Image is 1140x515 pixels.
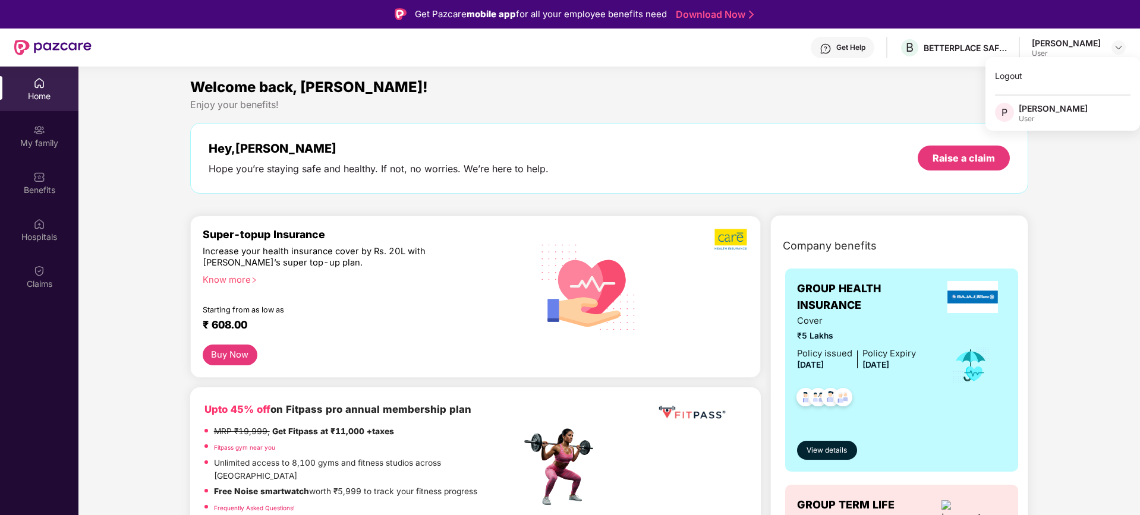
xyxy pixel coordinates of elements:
span: [DATE] [862,360,889,369]
strong: Free Noise smartwatch [214,486,309,496]
div: Hey, [PERSON_NAME] [209,141,549,156]
div: Super-topup Insurance [203,228,521,241]
img: svg+xml;base64,PHN2ZyB4bWxucz0iaHR0cDovL3d3dy53My5vcmcvMjAwMC9zdmciIHdpZHRoPSI0OC45NDMiIGhlaWdodD... [791,384,820,413]
div: Raise a claim [933,151,995,165]
a: Frequently Asked Questions! [214,504,295,511]
span: [DATE] [797,360,824,369]
div: Logout [985,64,1140,87]
div: Know more [203,274,514,283]
img: svg+xml;base64,PHN2ZyB4bWxucz0iaHR0cDovL3d3dy53My5vcmcvMjAwMC9zdmciIHdpZHRoPSI0OC45MTUiIGhlaWdodD... [804,384,833,413]
div: Enjoy your benefits! [190,99,1029,111]
img: svg+xml;base64,PHN2ZyBpZD0iSG9tZSIgeG1sbnM9Imh0dHA6Ly93d3cudzMub3JnLzIwMDAvc3ZnIiB3aWR0aD0iMjAiIG... [33,77,45,89]
span: Welcome back, [PERSON_NAME]! [190,78,428,96]
a: Fitpass gym near you [214,444,275,451]
span: B [906,40,914,55]
b: on Fitpass pro annual membership plan [204,403,471,415]
div: Get Help [836,43,865,52]
img: svg+xml;base64,PHN2ZyB3aWR0aD0iMjAiIGhlaWdodD0iMjAiIHZpZXdCb3g9IjAgMCAyMCAyMCIgZmlsbD0ibm9uZSIgeG... [33,124,45,136]
span: right [251,277,257,283]
p: worth ₹5,999 to track your fitness progress [214,485,477,498]
span: View details [807,445,847,456]
span: GROUP HEALTH INSURANCE [797,280,939,314]
img: svg+xml;base64,PHN2ZyBpZD0iSGVscC0zMngzMiIgeG1sbnM9Imh0dHA6Ly93d3cudzMub3JnLzIwMDAvc3ZnIiB3aWR0aD... [820,43,832,55]
div: User [1019,114,1088,124]
img: insurerLogo [947,281,999,313]
div: Get Pazcare for all your employee benefits need [415,7,667,21]
p: Unlimited access to 8,100 gyms and fitness studios across [GEOGRAPHIC_DATA] [214,457,521,482]
div: User [1032,49,1101,58]
span: P [1002,105,1007,119]
span: ₹5 Lakhs [797,330,916,343]
img: svg+xml;base64,PHN2ZyB4bWxucz0iaHR0cDovL3d3dy53My5vcmcvMjAwMC9zdmciIHdpZHRoPSI0OC45NDMiIGhlaWdodD... [816,384,845,413]
div: BETTERPLACE SAFETY SOLUTIONS PRIVATE LIMITED [924,42,1007,53]
img: svg+xml;base64,PHN2ZyBpZD0iQ2xhaW0iIHhtbG5zPSJodHRwOi8vd3d3LnczLm9yZy8yMDAwL3N2ZyIgd2lkdGg9IjIwIi... [33,265,45,277]
div: Increase your health insurance cover by Rs. 20L with [PERSON_NAME]’s super top-up plan. [203,246,470,269]
del: MRP ₹19,999, [214,426,270,436]
img: svg+xml;base64,PHN2ZyBpZD0iRHJvcGRvd24tMzJ4MzIiIHhtbG5zPSJodHRwOi8vd3d3LnczLm9yZy8yMDAwL3N2ZyIgd2... [1114,43,1123,52]
b: Upto 45% off [204,403,270,415]
img: svg+xml;base64,PHN2ZyBpZD0iSG9zcGl0YWxzIiB4bWxucz0iaHR0cDovL3d3dy53My5vcmcvMjAwMC9zdmciIHdpZHRoPS... [33,218,45,230]
strong: mobile app [467,8,516,20]
img: b5dec4f62d2307b9de63beb79f102df3.png [714,228,748,251]
strong: Get Fitpass at ₹11,000 +taxes [272,426,394,436]
div: Starting from as low as [203,305,471,314]
div: Policy Expiry [862,347,916,361]
span: Company benefits [783,238,877,254]
img: icon [952,346,990,385]
button: Buy Now [203,345,257,365]
div: [PERSON_NAME] [1019,103,1088,114]
button: View details [797,441,857,460]
img: Logo [395,8,407,20]
img: fpp.png [521,425,604,508]
img: svg+xml;base64,PHN2ZyBpZD0iQmVuZWZpdHMiIHhtbG5zPSJodHRwOi8vd3d3LnczLm9yZy8yMDAwL3N2ZyIgd2lkdGg9Ij... [33,171,45,183]
div: Policy issued [797,347,852,361]
a: Download Now [676,8,750,21]
img: Stroke [749,8,754,21]
img: New Pazcare Logo [14,40,92,55]
img: svg+xml;base64,PHN2ZyB4bWxucz0iaHR0cDovL3d3dy53My5vcmcvMjAwMC9zdmciIHdpZHRoPSI0OC45NDMiIGhlaWdodD... [829,384,858,413]
span: Cover [797,314,916,328]
img: svg+xml;base64,PHN2ZyB4bWxucz0iaHR0cDovL3d3dy53My5vcmcvMjAwMC9zdmciIHhtbG5zOnhsaW5rPSJodHRwOi8vd3... [532,229,645,344]
img: fppp.png [656,402,728,424]
div: [PERSON_NAME] [1032,37,1101,49]
div: ₹ 608.00 [203,318,509,333]
div: Hope you’re staying safe and healthy. If not, no worries. We’re here to help. [209,163,549,175]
